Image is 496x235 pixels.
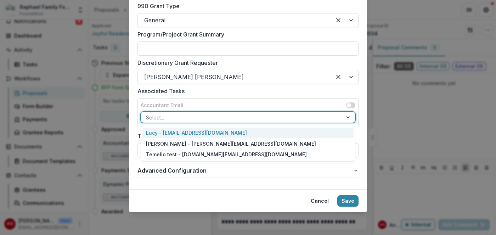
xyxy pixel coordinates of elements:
[306,195,333,207] button: Cancel
[137,58,354,67] label: Discretionary Grant Requester
[333,71,344,83] div: Clear selected options
[137,163,359,178] button: Advanced Configuration
[137,132,354,140] label: Task Due Date
[141,101,184,109] label: Accountant Email
[137,2,354,10] label: 990 Grant Type
[137,166,353,175] span: Advanced Configuration
[337,195,359,207] button: Save
[142,128,354,139] div: Lucy - [EMAIL_ADDRESS][DOMAIN_NAME]
[142,149,354,160] div: Temelio test - [DOMAIN_NAME][EMAIL_ADDRESS][DOMAIN_NAME]
[137,87,354,95] label: Associated Tasks
[333,15,344,26] div: Clear selected options
[142,138,354,149] div: [PERSON_NAME] - [PERSON_NAME][EMAIL_ADDRESS][DOMAIN_NAME]
[137,30,354,39] label: Program/Project Grant Summary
